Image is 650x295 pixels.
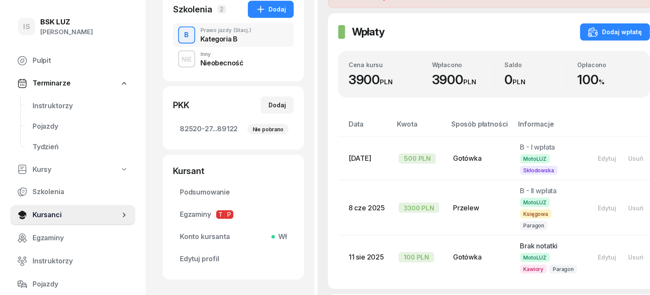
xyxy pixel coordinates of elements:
div: Dodaj [268,100,286,110]
div: 3900 [349,72,421,88]
a: Edytuj profil [173,249,294,269]
div: Prawo jazdy [200,28,251,33]
th: Kwota [392,118,446,137]
div: Kursant [173,165,294,177]
button: Usuń [623,151,650,165]
button: Edytuj [592,250,623,264]
button: Dodaj [248,1,294,18]
span: MotoLUZ [520,154,550,163]
span: Egzaminy [180,209,287,220]
a: Tydzień [26,137,135,157]
button: Usuń [623,201,650,215]
button: B [178,27,195,44]
a: Instruktorzy [10,251,135,271]
a: Egzaminy [10,228,135,248]
div: Gotówka [453,153,506,164]
div: Usuń [629,204,644,212]
button: Edytuj [592,201,623,215]
span: Konto kursanta [180,231,287,242]
th: Informacje [513,118,585,137]
div: Saldo [505,61,567,68]
span: Tydzień [33,142,128,153]
span: Pojazdy [33,279,128,290]
th: Data [338,118,392,137]
span: 2 [218,5,226,14]
div: Inny [200,52,244,57]
div: Dodaj wpłatę [588,27,642,37]
button: Dodaj wpłatę [580,24,650,41]
span: MotoLUZ [520,253,550,262]
div: 500 PLN [399,153,436,164]
a: Kursanci [10,205,135,225]
small: PLN [513,78,526,86]
span: (Stacj.) [233,28,251,33]
span: Paragon [520,221,548,230]
button: BPrawo jazdy(Stacj.)Kategoria B [173,23,294,47]
span: MotoLUZ [520,198,550,207]
h2: Wpłaty [352,25,385,39]
div: Usuń [629,155,644,162]
div: Usuń [629,254,644,261]
small: PLN [463,78,476,86]
span: Pulpit [33,55,128,66]
span: Kursanci [33,209,120,221]
div: [PERSON_NAME] [40,27,93,38]
span: T [216,210,225,219]
span: Instruktorzy [33,256,128,267]
div: 100 [578,72,640,88]
a: Pojazdy [10,274,135,295]
a: Terminarze [10,74,135,93]
span: Kawiory [520,265,547,274]
div: Dodaj [256,4,286,15]
div: Edytuj [598,204,617,212]
div: 100 PLN [399,252,434,263]
div: Nieobecność [200,59,244,66]
span: Szkolenia [33,186,128,198]
span: Instruktorzy [33,100,128,112]
span: Skłodowska [520,166,558,175]
div: Wpłacono [432,61,494,68]
div: 0 [505,72,567,88]
a: Szkolenia [10,182,135,202]
span: Brak notatki [520,242,558,250]
div: Cena kursu [349,61,421,68]
button: NIE [178,50,195,68]
a: Kursy [10,160,135,180]
div: 3900 [432,72,494,88]
a: Pulpit [10,50,135,71]
button: Edytuj [592,151,623,165]
div: Edytuj [598,254,617,261]
span: 82520-27...89122 [180,124,287,135]
small: % [599,78,605,86]
a: Pojazdy [26,116,135,137]
div: Kategoria B [200,35,251,42]
span: Egzaminy [33,233,128,244]
div: Szkolenia [173,3,212,15]
button: Usuń [623,250,650,264]
div: BSK LUZ [40,18,93,26]
span: Księgowa [520,209,552,218]
span: P [225,210,233,219]
span: Pojazdy [33,121,128,132]
span: Kursy [33,164,51,175]
span: Wł [275,231,287,242]
div: Gotówka [453,252,506,263]
div: Opłacono [578,61,640,68]
button: Dodaj [261,97,294,114]
button: NIEInnyNieobecność [173,47,294,71]
span: B - I wpłata [520,143,555,151]
div: Przelew [453,203,506,214]
span: Edytuj profil [180,254,287,265]
span: B - II wpłata [520,186,557,195]
span: 11 sie 2025 [349,253,384,261]
span: [DATE] [349,154,371,162]
div: Nie pobrano [247,124,289,134]
div: NIE [178,54,195,65]
span: Podsumowanie [180,187,287,198]
span: IS [23,23,30,30]
div: 3300 PLN [399,203,439,213]
span: Terminarze [33,78,70,89]
div: PKK [173,99,189,111]
div: Edytuj [598,155,617,162]
a: 82520-27...89122Nie pobrano [173,119,294,139]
